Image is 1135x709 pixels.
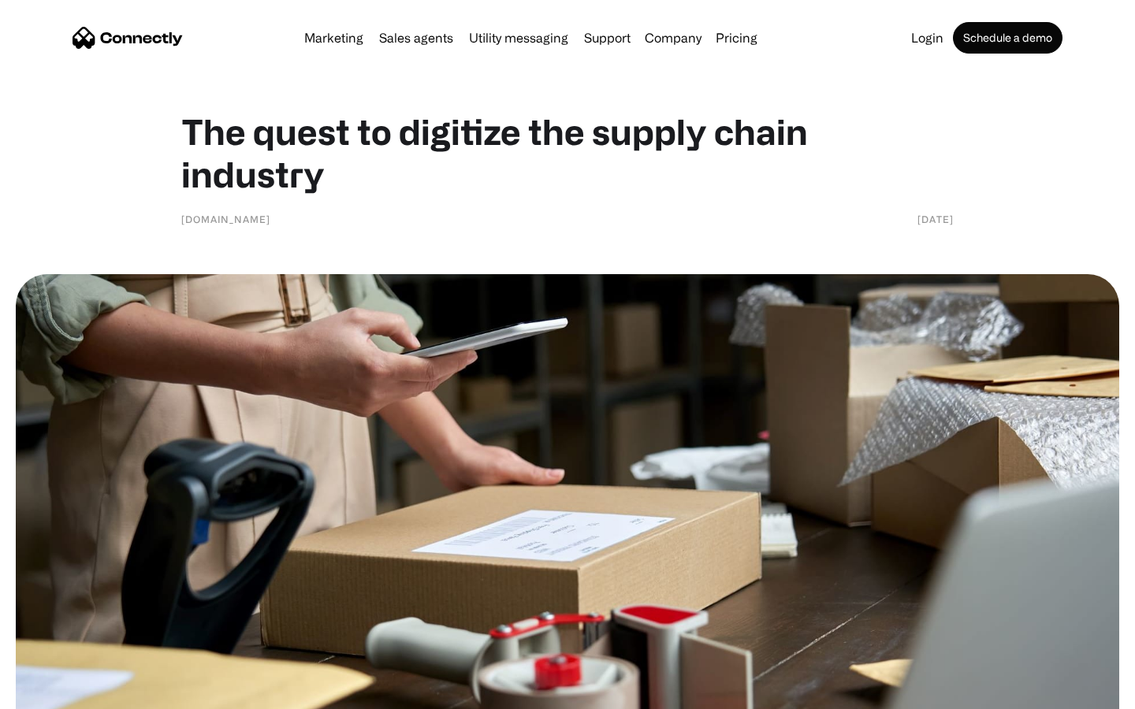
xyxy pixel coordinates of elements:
[298,32,370,44] a: Marketing
[953,22,1062,54] a: Schedule a demo
[640,27,706,49] div: Company
[32,681,95,703] ul: Language list
[905,32,950,44] a: Login
[709,32,764,44] a: Pricing
[73,26,183,50] a: home
[373,32,460,44] a: Sales agents
[463,32,575,44] a: Utility messaging
[181,211,270,227] div: [DOMAIN_NAME]
[578,32,637,44] a: Support
[16,681,95,703] aside: Language selected: English
[645,27,701,49] div: Company
[181,110,954,195] h1: The quest to digitize the supply chain industry
[917,211,954,227] div: [DATE]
